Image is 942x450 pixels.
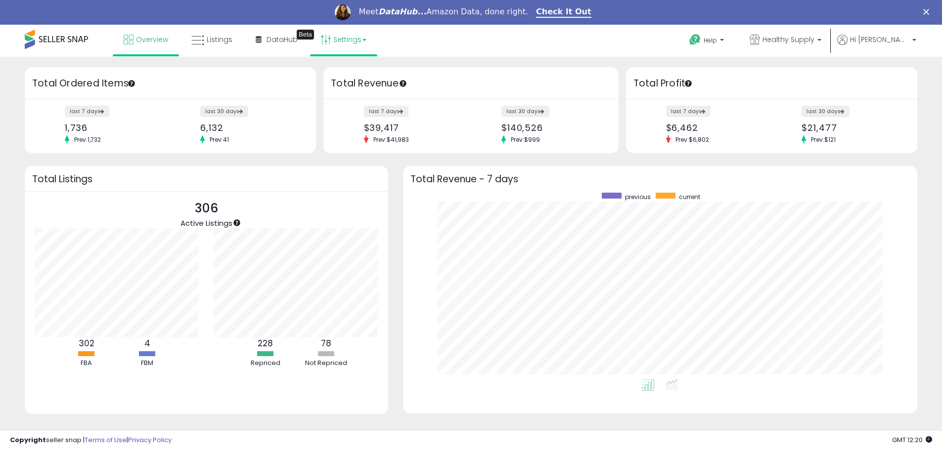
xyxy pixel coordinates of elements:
div: Repriced [236,359,295,368]
div: Tooltip anchor [399,79,407,88]
a: Check It Out [536,7,591,18]
a: Help [681,26,734,57]
i: DataHub... [378,7,426,16]
h3: Total Listings [32,175,381,183]
label: last 7 days [65,106,109,117]
h3: Total Profit [633,77,910,90]
span: Prev: $41,983 [368,135,414,144]
strong: Copyright [10,435,46,445]
span: Help [704,36,717,44]
span: Listings [207,35,232,44]
div: $39,417 [364,123,464,133]
div: Not Repriced [297,359,356,368]
b: 228 [258,337,273,349]
a: DataHub [248,25,305,54]
h3: Total Revenue [331,77,611,90]
div: $140,526 [501,123,601,133]
span: Healthy Supply [763,35,814,44]
div: Tooltip anchor [684,79,693,88]
div: Tooltip anchor [297,30,314,40]
div: Close [923,9,933,15]
div: $21,477 [802,123,900,133]
a: Listings [184,25,240,54]
label: last 7 days [666,106,711,117]
div: 6,132 [200,123,299,133]
h3: Total Revenue - 7 days [410,175,910,183]
div: 1,736 [65,123,163,133]
label: last 30 days [802,106,850,117]
a: Hi [PERSON_NAME] [837,35,916,57]
span: Hi [PERSON_NAME] [850,35,909,44]
a: Healthy Supply [742,25,829,57]
span: Active Listings [180,218,232,228]
div: seller snap | | [10,436,172,445]
span: previous [625,193,651,201]
span: 2025-09-9 12:20 GMT [892,435,932,445]
span: current [679,193,700,201]
div: Tooltip anchor [127,79,136,88]
div: FBA [57,359,116,368]
div: $6,462 [666,123,764,133]
img: Profile image for Georgie [335,4,351,20]
span: Prev: 1,732 [69,135,106,144]
div: FBM [118,359,177,368]
span: Prev: $999 [506,135,545,144]
a: Privacy Policy [128,435,172,445]
span: Prev: 41 [205,135,234,144]
span: DataHub [267,35,298,44]
a: Terms of Use [85,435,127,445]
a: Settings [314,25,374,54]
b: 78 [321,337,331,349]
label: last 30 days [200,106,248,117]
span: Prev: $6,802 [671,135,714,144]
p: 306 [180,199,232,218]
span: Overview [136,35,168,44]
i: Get Help [689,34,701,46]
label: last 7 days [364,106,408,117]
div: Meet Amazon Data, done right. [359,7,528,17]
h3: Total Ordered Items [32,77,309,90]
a: Overview [116,25,176,54]
span: Prev: $121 [806,135,841,144]
b: 4 [144,337,150,349]
b: 302 [79,337,94,349]
div: Tooltip anchor [232,218,241,227]
label: last 30 days [501,106,549,117]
